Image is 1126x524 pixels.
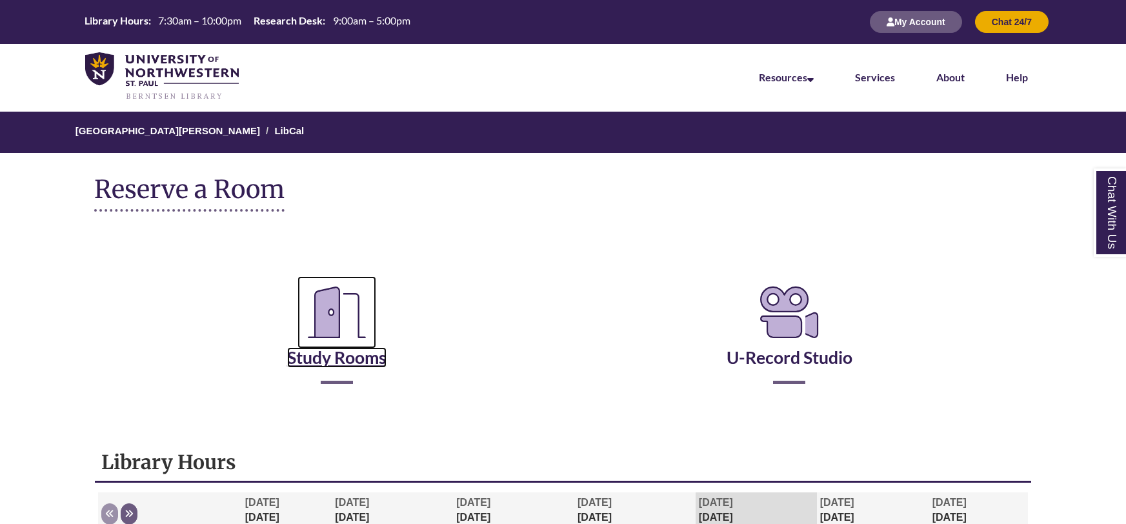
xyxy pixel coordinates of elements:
span: [DATE] [699,497,733,508]
button: My Account [870,11,962,33]
button: Chat 24/7 [975,11,1049,33]
a: Resources [759,71,814,83]
span: 9:00am – 5:00pm [333,14,410,26]
span: [DATE] [456,497,490,508]
span: [DATE] [820,497,854,508]
table: Hours Today [79,14,415,29]
span: [DATE] [245,497,279,508]
span: [DATE] [335,497,369,508]
a: LibCal [274,125,304,136]
a: U-Record Studio [727,315,852,368]
th: Library Hours: [79,14,153,28]
h1: Reserve a Room [94,176,285,212]
img: UNWSP Library Logo [85,52,239,101]
div: Reserve a Room [94,244,1032,422]
a: About [936,71,965,83]
th: Research Desk: [248,14,327,28]
a: Study Rooms [287,315,387,368]
span: 7:30am – 10:00pm [158,14,241,26]
a: Hours Today [79,14,415,30]
a: My Account [870,16,962,27]
nav: Breadcrumb [94,112,1032,153]
a: Services [855,71,895,83]
h1: Library Hours [101,450,1025,474]
a: Chat 24/7 [975,16,1049,27]
span: [DATE] [932,497,967,508]
a: [GEOGRAPHIC_DATA][PERSON_NAME] [75,125,260,136]
a: Help [1006,71,1028,83]
span: [DATE] [578,497,612,508]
